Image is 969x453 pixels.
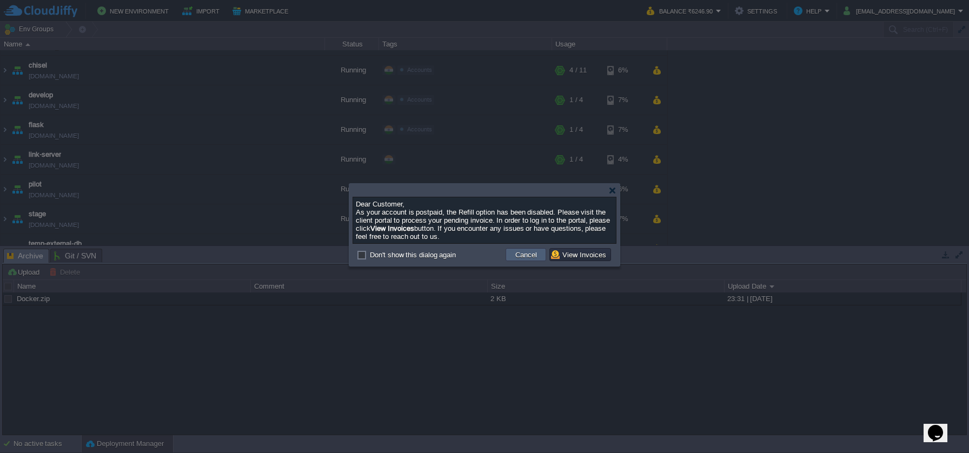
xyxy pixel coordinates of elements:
[370,251,456,259] label: Don't show this dialog again
[924,410,958,442] iframe: chat widget
[512,250,540,259] button: Cancel
[551,250,609,259] button: View Invoices
[356,200,613,241] div: As your account is postpaid, the Refill option has been disabled. Please visit the client portal ...
[370,224,414,232] b: View Invoices
[356,200,613,208] p: Dear Customer,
